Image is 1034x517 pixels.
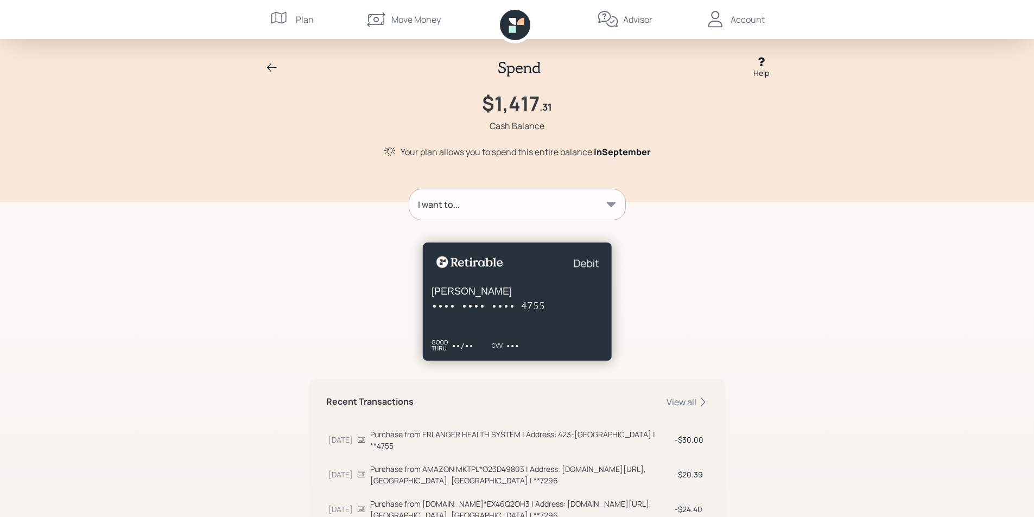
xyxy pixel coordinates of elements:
div: $30.00 [675,434,706,445]
div: Help [753,67,769,79]
h1: $1,417 [482,92,540,115]
div: Purchase from ERLANGER HEALTH SYSTEM | Address: 423-[GEOGRAPHIC_DATA] | **4755 [370,429,670,451]
div: Plan [296,13,314,26]
div: View all [667,396,708,408]
h5: Recent Transactions [326,397,414,407]
div: I want to... [418,198,460,211]
div: Purchase from AMAZON MKTPL*O23D49803 | Address: [DOMAIN_NAME][URL], [GEOGRAPHIC_DATA], [GEOGRAPHI... [370,463,670,486]
div: Cash Balance [490,119,544,132]
div: Move Money [391,13,441,26]
div: [DATE] [328,469,353,480]
div: $24.40 [675,503,706,515]
div: Advisor [623,13,652,26]
span: in September [594,146,651,158]
div: $20.39 [675,469,706,480]
h2: Spend [498,59,541,77]
div: [DATE] [328,434,353,445]
div: [DATE] [328,503,353,515]
div: Account [731,13,765,26]
div: Your plan allows you to spend this entire balance [401,145,651,158]
h4: .31 [540,101,552,113]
